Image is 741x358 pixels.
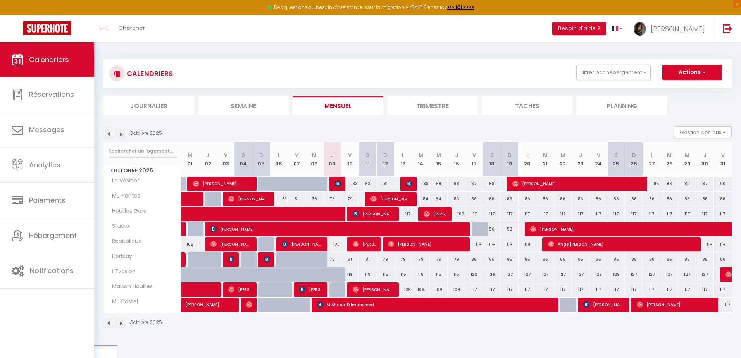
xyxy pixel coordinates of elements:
[660,177,678,191] div: 88
[447,4,474,10] a: >>> ICI <<<<
[678,252,696,267] div: 85
[105,207,149,215] span: Houilles Gare
[714,177,732,191] div: 90
[607,267,625,282] div: 129
[483,192,501,206] div: 86
[678,282,696,297] div: 117
[483,177,501,191] div: 88
[376,142,394,177] th: 12
[359,142,377,177] th: 11
[678,207,696,221] div: 117
[105,237,144,246] span: République
[625,207,643,221] div: 117
[643,207,661,221] div: 117
[536,192,554,206] div: 86
[519,282,536,297] div: 117
[483,282,501,297] div: 117
[554,192,572,206] div: 86
[29,231,77,240] span: Hébergement
[483,267,501,282] div: 129
[206,151,209,159] abbr: J
[348,151,352,159] abbr: V
[125,65,173,82] h3: CALENDRIERS
[353,237,376,251] span: [PERSON_NAME]
[483,142,501,177] th: 18
[501,207,519,221] div: 117
[643,267,661,282] div: 127
[628,15,715,42] a: ... [PERSON_NAME]
[660,192,678,206] div: 86
[589,252,607,267] div: 85
[353,207,394,221] span: [PERSON_NAME]
[323,237,341,251] div: 105
[341,142,359,177] th: 10
[483,237,501,251] div: 114
[370,191,412,206] span: [PERSON_NAME]
[288,192,305,206] div: 81
[394,142,412,177] th: 13
[341,267,359,282] div: 119
[519,267,536,282] div: 127
[388,237,465,251] span: [PERSON_NAME]
[193,176,252,191] span: [PERSON_NAME]
[29,89,74,99] span: Réservations
[217,142,234,177] th: 03
[105,222,134,231] span: Studio
[572,282,589,297] div: 117
[305,192,323,206] div: 76
[448,282,465,297] div: 109
[579,151,582,159] abbr: J
[674,126,732,138] button: Gestion des prix
[696,207,714,221] div: 117
[607,282,625,297] div: 117
[526,151,529,159] abbr: L
[105,252,134,261] span: Herblay
[589,267,607,282] div: 129
[678,192,696,206] div: 86
[643,142,661,177] th: 27
[359,267,377,282] div: 119
[105,282,155,291] span: Maison Houilles
[387,96,478,115] li: Trimestre
[696,142,714,177] th: 30
[572,192,589,206] div: 86
[501,192,519,206] div: 86
[12,12,19,19] img: logo_orange.svg
[241,151,245,159] abbr: S
[554,142,572,177] th: 22
[572,142,589,177] th: 23
[288,142,305,177] th: 07
[465,237,483,251] div: 114
[312,151,317,159] abbr: M
[465,267,483,282] div: 129
[376,252,394,267] div: 79
[430,192,448,206] div: 84
[651,151,653,159] abbr: L
[554,252,572,267] div: 85
[430,142,448,177] th: 15
[188,151,192,159] abbr: M
[359,252,377,267] div: 81
[490,151,494,159] abbr: S
[210,222,466,236] span: [PERSON_NAME]
[554,282,572,297] div: 117
[430,177,448,191] div: 88
[23,21,71,35] img: Super Booking
[576,65,651,80] button: Filtrer par hébergement
[430,252,448,267] div: 79
[323,252,341,267] div: 76
[323,142,341,177] th: 09
[22,12,38,19] div: v 4.0.25
[519,252,536,267] div: 85
[228,191,270,206] span: [PERSON_NAME]
[402,151,404,159] abbr: L
[714,237,732,251] div: 114
[130,319,162,326] p: Octobre 2025
[270,142,288,177] th: 06
[199,142,217,177] th: 02
[448,142,465,177] th: 16
[341,177,359,191] div: 83
[30,266,74,275] span: Notifications
[501,222,519,236] div: 59
[252,142,270,177] th: 05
